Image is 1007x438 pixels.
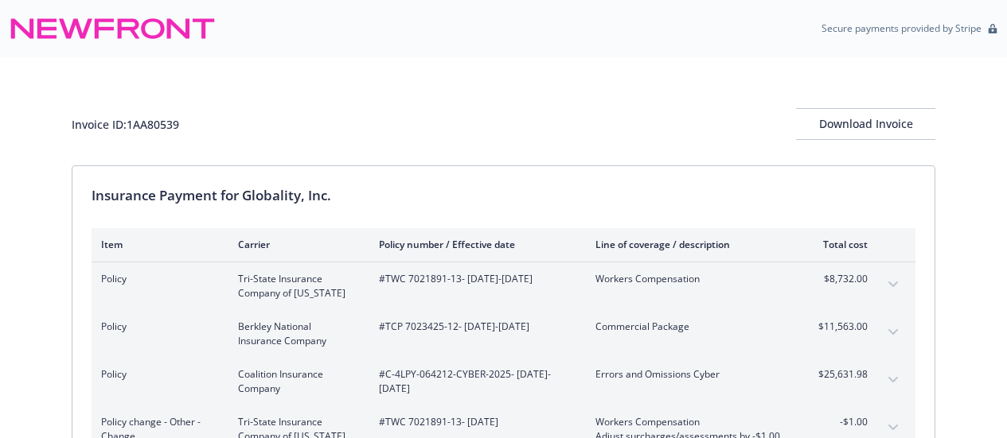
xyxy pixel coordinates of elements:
span: Commercial Package [595,320,783,334]
span: Policy [101,367,213,382]
div: Policy number / Effective date [379,238,570,251]
button: Download Invoice [796,108,935,140]
div: Item [101,238,213,251]
span: $25,631.98 [808,367,868,382]
span: #TWC 7021891-13 - [DATE]-[DATE] [379,272,570,286]
button: expand content [880,367,906,393]
div: Insurance Payment for Globality, Inc. [92,185,915,206]
p: Secure payments provided by Stripe [822,21,982,35]
span: Berkley National Insurance Company [238,320,353,348]
div: Total cost [808,238,868,251]
div: Download Invoice [796,109,935,139]
span: Workers Compensation [595,272,783,286]
span: Errors and Omissions Cyber [595,367,783,382]
span: Workers Compensation [595,415,783,429]
span: $11,563.00 [808,320,868,334]
div: PolicyCoalition Insurance Company#C-4LPY-064212-CYBER-2025- [DATE]-[DATE]Errors and Omissions Cyb... [92,358,915,405]
span: Tri-State Insurance Company of [US_STATE] [238,272,353,300]
span: $8,732.00 [808,272,868,286]
button: expand content [880,320,906,345]
span: Coalition Insurance Company [238,367,353,396]
span: #TWC 7021891-13 - [DATE] [379,415,570,429]
div: PolicyTri-State Insurance Company of [US_STATE]#TWC 7021891-13- [DATE]-[DATE]Workers Compensation... [92,262,915,310]
span: -$1.00 [808,415,868,429]
div: PolicyBerkley National Insurance Company#TCP 7023425-12- [DATE]-[DATE]Commercial Package$11,563.0... [92,310,915,358]
div: Invoice ID: 1AA80539 [72,116,179,133]
div: Line of coverage / description [595,238,783,251]
span: Policy [101,320,213,334]
span: #TCP 7023425-12 - [DATE]-[DATE] [379,320,570,334]
div: Carrier [238,238,353,251]
span: Policy [101,272,213,286]
button: expand content [880,272,906,297]
span: #C-4LPY-064212-CYBER-2025 - [DATE]-[DATE] [379,367,570,396]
